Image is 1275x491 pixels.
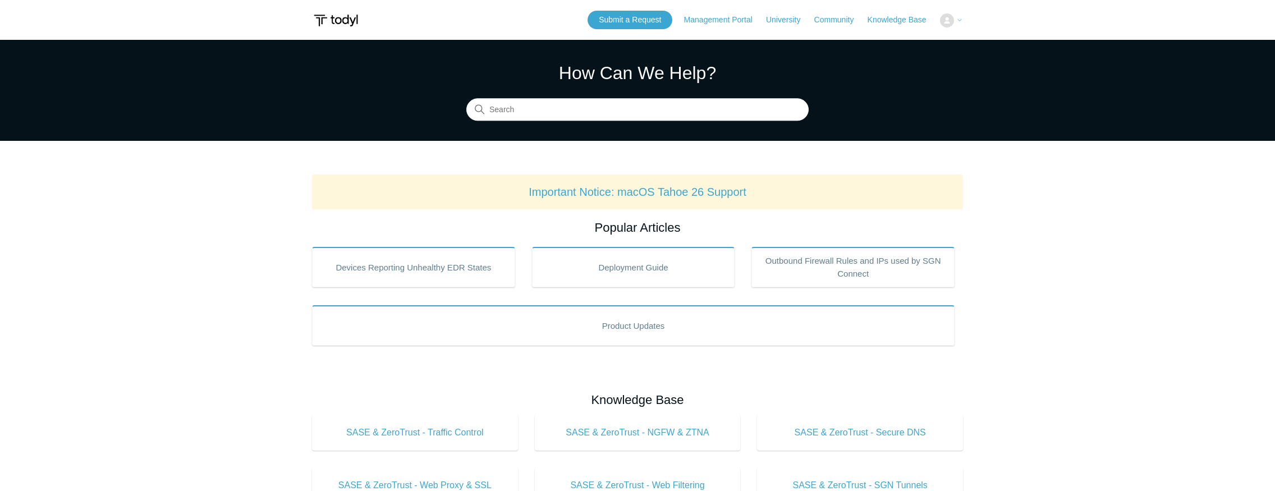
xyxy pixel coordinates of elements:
[814,14,865,26] a: Community
[751,247,955,287] a: Outbound Firewall Rules and IPs used by SGN Connect
[774,426,946,439] span: SASE & ZeroTrust - Secure DNS
[312,415,518,451] a: SASE & ZeroTrust - Traffic Control
[466,59,809,86] h1: How Can We Help?
[684,14,764,26] a: Management Portal
[529,186,746,198] a: Important Notice: macOS Tahoe 26 Support
[532,247,735,287] a: Deployment Guide
[312,391,963,409] h2: Knowledge Base
[588,11,672,29] a: Submit a Request
[312,305,955,346] a: Product Updates
[466,99,809,121] input: Search
[312,10,360,31] img: Todyl Support Center Help Center home page
[329,426,501,439] span: SASE & ZeroTrust - Traffic Control
[312,218,963,237] h2: Popular Articles
[552,426,724,439] span: SASE & ZeroTrust - NGFW & ZTNA
[535,415,741,451] a: SASE & ZeroTrust - NGFW & ZTNA
[868,14,938,26] a: Knowledge Base
[757,415,963,451] a: SASE & ZeroTrust - Secure DNS
[766,14,811,26] a: University
[312,247,515,287] a: Devices Reporting Unhealthy EDR States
